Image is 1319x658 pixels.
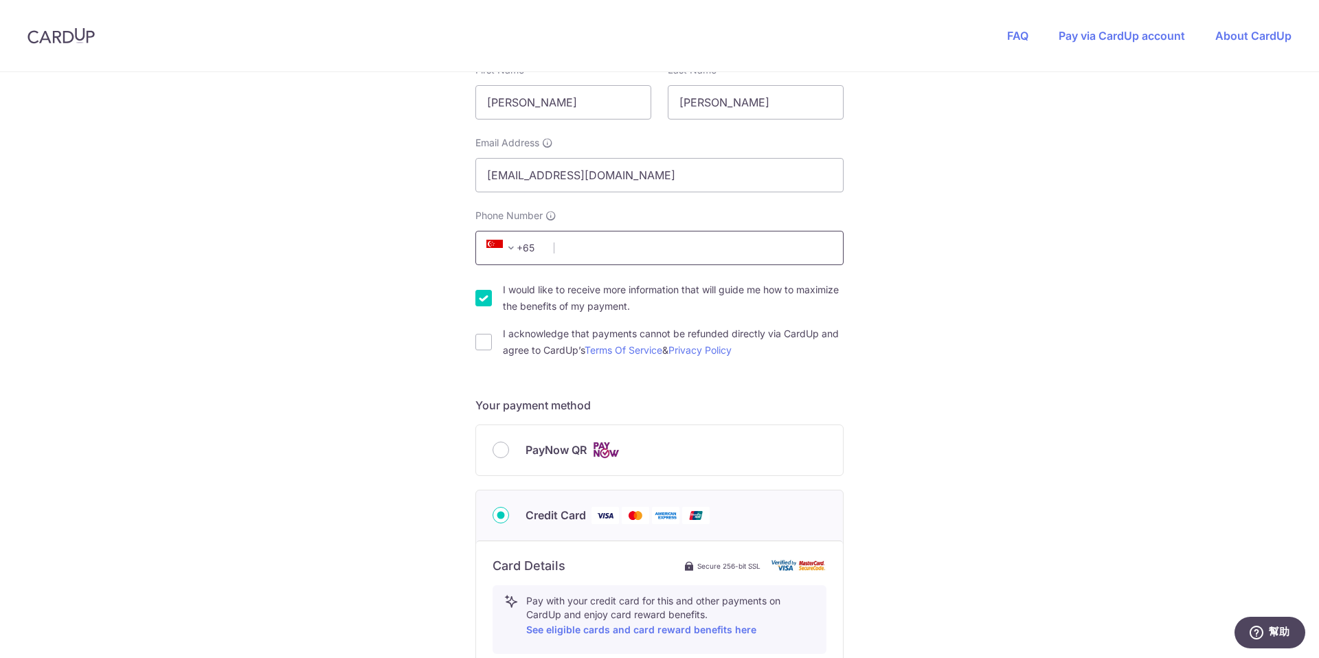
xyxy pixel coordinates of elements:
img: Visa [591,507,619,524]
a: See eligible cards and card reward benefits here [526,624,756,635]
a: FAQ [1007,29,1028,43]
div: Credit Card Visa Mastercard American Express Union Pay [493,507,826,524]
span: Secure 256-bit SSL [697,560,760,571]
img: Union Pay [682,507,710,524]
span: Email Address [475,136,539,150]
a: About CardUp [1215,29,1292,43]
label: I would like to receive more information that will guide me how to maximize the benefits of my pa... [503,282,844,315]
input: Last name [668,85,844,120]
span: Credit Card [526,507,586,523]
h5: Your payment method [475,397,844,413]
a: Terms Of Service [585,344,662,356]
iframe: 開啟您可用於找到更多資訊的 Widget [1234,617,1305,651]
span: +65 [482,240,544,256]
img: CardUp [27,27,95,44]
a: Pay via CardUp account [1059,29,1185,43]
img: Mastercard [622,507,649,524]
img: Cards logo [592,442,620,459]
span: PayNow QR [526,442,587,458]
h6: Card Details [493,558,565,574]
span: +65 [486,240,519,256]
img: American Express [652,507,679,524]
input: First name [475,85,651,120]
img: card secure [771,560,826,571]
a: Privacy Policy [668,344,732,356]
p: Pay with your credit card for this and other payments on CardUp and enjoy card reward benefits. [526,594,815,638]
label: I acknowledge that payments cannot be refunded directly via CardUp and agree to CardUp’s & [503,326,844,359]
input: Email address [475,158,844,192]
span: Phone Number [475,209,543,223]
div: PayNow QR Cards logo [493,442,826,459]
